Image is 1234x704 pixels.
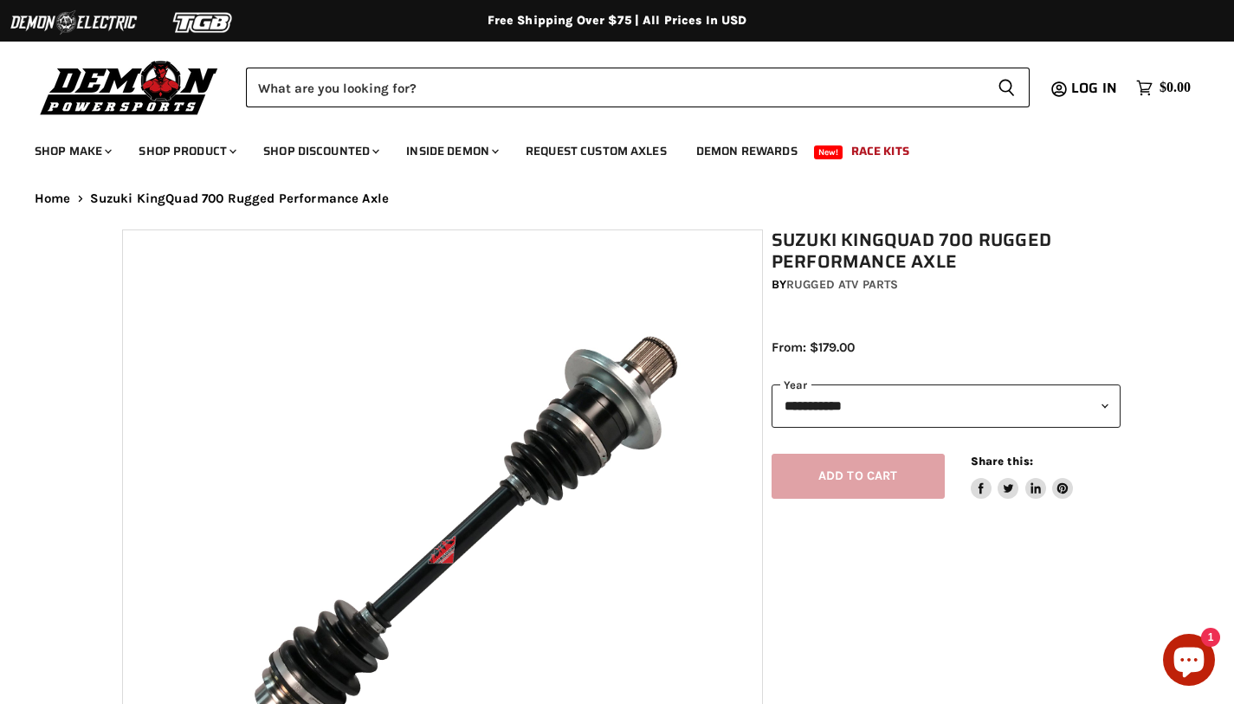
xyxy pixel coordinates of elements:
[246,68,984,107] input: Search
[35,56,224,118] img: Demon Powersports
[971,454,1074,500] aside: Share this:
[250,133,390,169] a: Shop Discounted
[22,133,122,169] a: Shop Make
[393,133,509,169] a: Inside Demon
[772,275,1121,294] div: by
[1127,75,1199,100] a: $0.00
[786,277,898,292] a: Rugged ATV Parts
[9,6,139,39] img: Demon Electric Logo 2
[838,133,922,169] a: Race Kits
[683,133,811,169] a: Demon Rewards
[772,339,855,355] span: From: $179.00
[1063,81,1127,96] a: Log in
[772,229,1121,273] h1: Suzuki KingQuad 700 Rugged Performance Axle
[139,6,268,39] img: TGB Logo 2
[772,384,1121,427] select: year
[1160,80,1191,96] span: $0.00
[1158,634,1220,690] inbox-online-store-chat: Shopify online store chat
[90,191,389,206] span: Suzuki KingQuad 700 Rugged Performance Axle
[814,145,843,159] span: New!
[513,133,680,169] a: Request Custom Axles
[22,126,1186,169] ul: Main menu
[984,68,1030,107] button: Search
[35,191,71,206] a: Home
[1071,77,1117,99] span: Log in
[971,455,1033,468] span: Share this:
[126,133,247,169] a: Shop Product
[246,68,1030,107] form: Product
